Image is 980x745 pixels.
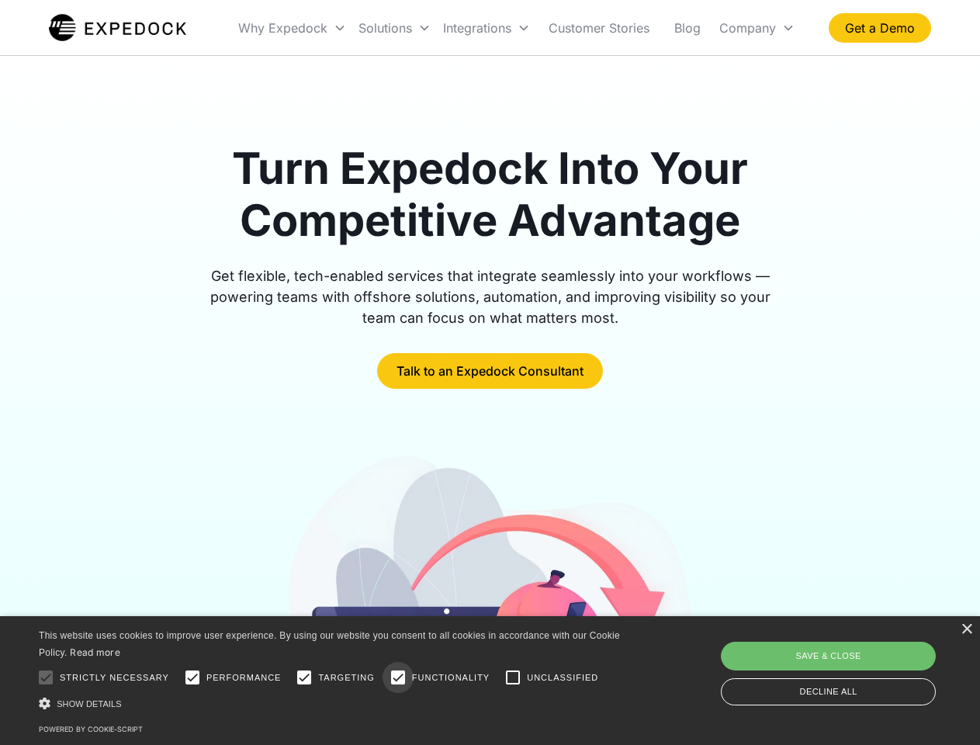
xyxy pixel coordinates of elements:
iframe: Chat Widget [722,577,980,745]
span: Performance [206,671,282,684]
a: Talk to an Expedock Consultant [377,353,603,389]
div: Integrations [437,2,536,54]
a: home [49,12,186,43]
div: Solutions [358,20,412,36]
span: Targeting [318,671,374,684]
div: Company [713,2,801,54]
a: Get a Demo [829,13,931,43]
img: Expedock Logo [49,12,186,43]
a: Customer Stories [536,2,662,54]
div: Integrations [443,20,511,36]
span: Show details [57,699,122,709]
div: Get flexible, tech-enabled services that integrate seamlessly into your workflows — powering team... [192,265,788,328]
a: Blog [662,2,713,54]
a: Powered by cookie-script [39,725,143,733]
div: Why Expedock [232,2,352,54]
span: This website uses cookies to improve user experience. By using our website you consent to all coo... [39,630,620,659]
div: Why Expedock [238,20,327,36]
div: Company [719,20,776,36]
div: Show details [39,695,625,712]
a: Read more [70,646,120,658]
h1: Turn Expedock Into Your Competitive Advantage [192,143,788,247]
span: Functionality [412,671,490,684]
span: Unclassified [527,671,598,684]
span: Strictly necessary [60,671,169,684]
div: Solutions [352,2,437,54]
